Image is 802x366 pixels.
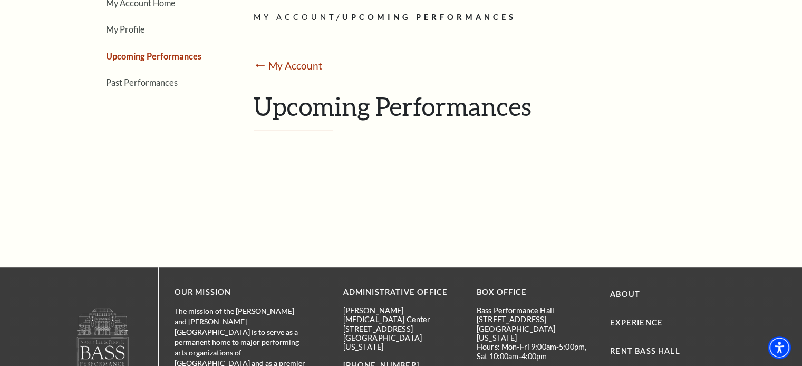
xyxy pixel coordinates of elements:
a: About [610,290,640,299]
p: [STREET_ADDRESS] [343,324,461,333]
p: / [254,11,720,24]
p: BOX OFFICE [477,286,594,299]
a: Experience [610,318,663,327]
p: [GEOGRAPHIC_DATA][US_STATE] [343,333,461,352]
p: [PERSON_NAME][MEDICAL_DATA] Center [343,306,461,324]
span: My Account [254,13,336,22]
p: Hours: Mon-Fri 9:00am-5:00pm, Sat 10:00am-4:00pm [477,342,594,361]
a: Upcoming Performances [106,51,201,61]
a: My Account [268,60,322,72]
p: OUR MISSION [175,286,306,299]
a: Past Performances [106,77,178,87]
mark: ⭠ [254,58,268,74]
p: [STREET_ADDRESS] [477,315,594,324]
a: Rent Bass Hall [610,347,680,355]
p: Administrative Office [343,286,461,299]
h1: Upcoming Performances [254,91,720,130]
p: [GEOGRAPHIC_DATA][US_STATE] [477,324,594,343]
p: Bass Performance Hall [477,306,594,315]
a: My Profile [106,24,145,34]
span: Upcoming Performances [342,13,516,22]
div: Accessibility Menu [768,336,791,359]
